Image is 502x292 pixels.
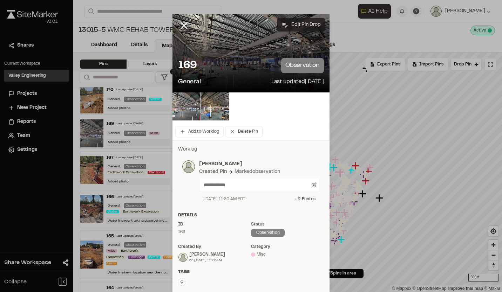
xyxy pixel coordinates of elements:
img: photo [182,160,195,173]
p: General [178,77,201,87]
div: Status [251,221,324,228]
div: Marked observation [235,168,280,176]
img: Zachary Bowers [178,253,188,262]
button: Edit Tags [178,278,186,286]
div: Misc [251,251,324,258]
div: on [DATE] 11:22 AM [189,258,225,263]
div: observation [251,229,285,237]
div: 169 [178,229,251,235]
div: ID [178,221,251,228]
p: [PERSON_NAME] [199,160,320,168]
p: observation [281,58,324,73]
button: Delete Pin [225,126,263,137]
div: [DATE] 11:20 AM EDT [203,196,245,202]
div: Details [178,212,324,218]
div: Tags [178,269,324,275]
div: category [251,244,324,250]
p: 169 [178,59,197,73]
div: Created by [178,244,251,250]
div: + 2 Photo s [295,196,316,202]
div: Created Pin [199,168,227,176]
button: Add to Worklog [175,126,224,137]
p: Last updated [DATE] [271,77,324,87]
div: [PERSON_NAME] [189,251,225,258]
img: file [172,92,201,120]
img: file [201,92,229,120]
p: Worklog [178,146,324,153]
